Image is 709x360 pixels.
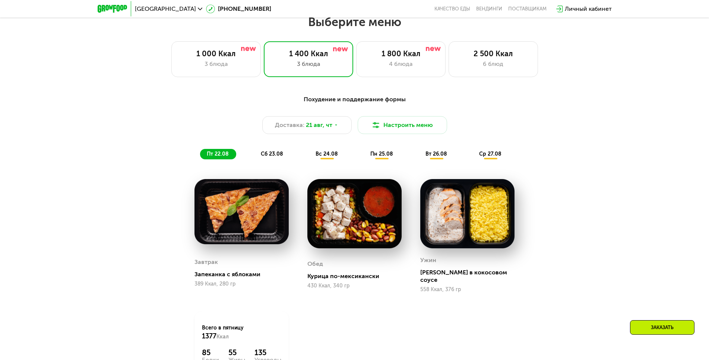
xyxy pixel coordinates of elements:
div: 55 [228,348,245,357]
span: 1377 [202,332,216,340]
span: вт 26.08 [425,151,447,157]
div: 1 000 Ккал [179,49,253,58]
div: 430 Ккал, 340 гр [307,283,402,289]
div: Курица по-мексикански [307,273,408,280]
span: [GEOGRAPHIC_DATA] [135,6,196,12]
div: Ужин [420,255,436,266]
span: Ккал [216,334,229,340]
div: Личный кабинет [565,4,612,13]
div: [PERSON_NAME] в кокосовом соусе [420,269,520,284]
div: 2 500 Ккал [456,49,530,58]
div: 1 400 Ккал [272,49,345,58]
span: 21 авг, чт [306,121,332,130]
a: Качество еды [434,6,470,12]
a: Вендинги [476,6,502,12]
div: Заказать [630,320,694,335]
div: Похудение и поддержание формы [134,95,575,104]
div: 135 [254,348,281,357]
div: Всего в пятницу [202,324,281,341]
h2: Выберите меню [24,15,685,29]
span: пн 25.08 [370,151,393,157]
div: 1 800 Ккал [364,49,438,58]
div: 3 блюда [179,60,253,69]
span: пт 22.08 [207,151,229,157]
div: 4 блюда [364,60,438,69]
div: Завтрак [194,257,218,268]
span: ср 27.08 [479,151,501,157]
span: сб 23.08 [261,151,283,157]
span: вс 24.08 [316,151,338,157]
div: Запеканка с яблоками [194,271,295,278]
span: Доставка: [275,121,304,130]
div: 85 [202,348,219,357]
div: 389 Ккал, 280 гр [194,281,289,287]
div: Обед [307,258,323,270]
div: 3 блюда [272,60,345,69]
a: [PHONE_NUMBER] [206,4,271,13]
div: 558 Ккал, 376 гр [420,287,515,293]
div: 6 блюд [456,60,530,69]
div: поставщикам [508,6,547,12]
button: Настроить меню [358,116,447,134]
